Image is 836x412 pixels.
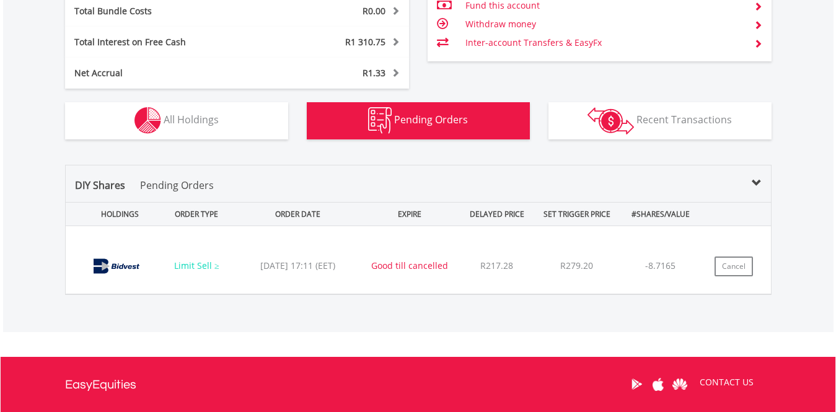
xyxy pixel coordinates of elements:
[480,260,513,271] span: R217.28
[65,67,266,79] div: Net Accrual
[162,203,232,226] div: ORDER TYPE
[134,107,161,134] img: holdings-wht.png
[368,107,392,134] img: pending_instructions-wht.png
[364,203,455,226] div: EXPIRE
[669,365,691,403] a: Huawei
[65,5,266,17] div: Total Bundle Costs
[458,203,535,226] div: DELAYED PRICE
[65,36,266,48] div: Total Interest on Free Cash
[715,256,753,276] button: Cancel
[81,242,159,291] img: EQU.ZA.BVT.png
[618,260,703,272] div: -8.7165
[626,365,648,403] a: Google Play
[140,178,214,193] p: Pending Orders
[75,178,125,192] span: DIY Shares
[648,365,669,403] a: Apple
[164,113,219,126] span: All Holdings
[465,33,744,52] td: Inter-account Transfers & EasyFx
[65,102,288,139] button: All Holdings
[162,260,232,272] div: Limit Sell ≥
[394,113,468,126] span: Pending Orders
[618,203,703,226] div: #SHARES/VALUE
[234,203,361,226] div: ORDER DATE
[691,365,762,400] a: CONTACT US
[307,102,530,139] button: Pending Orders
[560,260,593,271] span: R279.20
[465,15,744,33] td: Withdraw money
[74,203,159,226] div: HOLDINGS
[234,260,361,272] div: [DATE] 17:11 (EET)
[363,5,385,17] span: R0.00
[345,36,385,48] span: R1 310.75
[538,203,615,226] div: SET TRIGGER PRICE
[636,113,732,126] span: Recent Transactions
[548,102,772,139] button: Recent Transactions
[587,107,634,134] img: transactions-zar-wht.png
[363,67,385,79] span: R1.33
[364,260,455,272] div: Good till cancelled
